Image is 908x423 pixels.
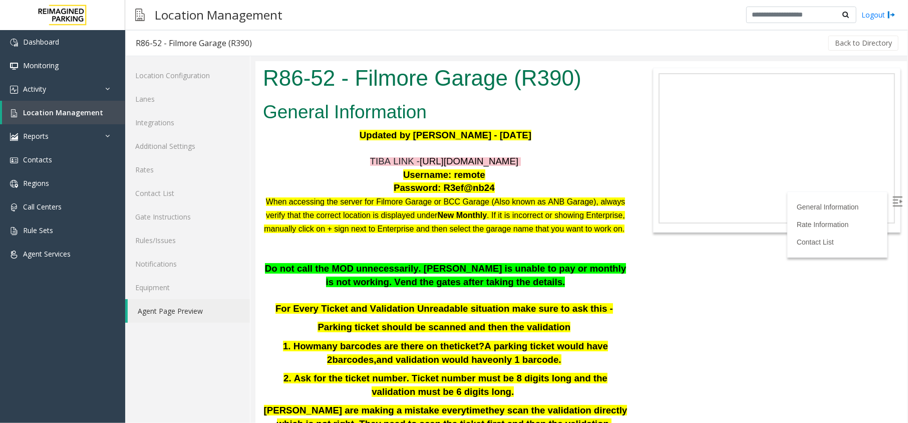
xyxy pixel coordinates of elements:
[9,150,370,172] span: . If it is incorrect or showing Enterprise, manually click on + sign next to Enterprise and then ...
[164,96,263,105] a: [URL][DOMAIN_NAME]
[125,64,250,87] a: Location Configuration
[541,177,578,185] a: Contact List
[125,134,250,158] a: Additional Settings
[541,142,603,150] a: General Information
[125,181,250,205] a: Contact List
[10,202,371,226] span: Do not call the MOD unnecessarily. [PERSON_NAME] is unable to pay or monthly is not working. Vend...
[199,280,229,290] span: ticket?
[23,226,53,235] span: Rule Sets
[136,37,252,50] div: R86-52 - Filmore Garage (R390)
[104,69,276,79] span: Updated by [PERSON_NAME] - [DATE]
[23,84,46,94] span: Activity
[23,249,71,259] span: Agent Services
[23,108,103,117] span: Location Management
[72,280,353,304] span: A parking ticket would have 2
[23,61,59,70] span: Monitoring
[23,37,59,47] span: Dashboard
[150,3,287,27] h3: Location Management
[23,131,49,141] span: Reports
[125,229,250,252] a: Rules/Issues
[125,111,250,134] a: Integrations
[10,251,18,259] img: 'icon'
[125,276,250,299] a: Equipment
[148,108,230,119] span: Username: remote
[9,344,211,354] span: [PERSON_NAME] are making a mistake every
[237,293,306,304] span: only 1 barcode.
[10,86,18,94] img: 'icon'
[8,38,373,64] h2: General Information
[10,227,18,235] img: 'icon'
[115,95,165,105] span: TIBA LINK -
[10,203,18,212] img: 'icon'
[23,202,62,212] span: Call Centers
[118,293,121,304] span: ,
[125,252,250,276] a: Notifications
[58,280,199,290] span: many barcodes are there on the
[125,87,250,111] a: Lanes
[8,2,373,33] h1: R86-52 - Filmore Garage (R390)
[861,10,895,20] a: Logout
[10,109,18,117] img: 'icon'
[33,280,58,290] span: . How
[10,156,18,164] img: 'icon'
[23,178,49,188] span: Regions
[125,205,250,229] a: Gate Instructions
[77,293,118,304] span: barcodes
[10,39,18,47] img: 'icon'
[62,261,315,271] span: Parking ticket should be scanned and then the validation
[2,101,125,124] a: Location Management
[182,150,231,158] span: New Monthly
[10,62,18,70] img: 'icon'
[10,180,18,188] img: 'icon'
[135,3,145,27] img: pageIcon
[23,155,52,164] span: Contacts
[10,133,18,141] img: 'icon'
[541,159,593,167] a: Rate Information
[11,136,370,158] span: When accessing the server for Filmore Garage or BCC Garage (Also known as ANB Garage), always ver...
[28,280,33,290] span: 1
[138,121,239,132] span: Password: R3ef@nb24
[121,293,237,304] span: and validation would have
[637,135,647,145] img: Open/Close Sidebar Menu
[20,242,358,253] span: For Every Ticket and Validation Unreadable situation make sure to ask this -
[128,299,250,323] a: Agent Page Preview
[125,158,250,181] a: Rates
[164,95,263,105] span: [URL][DOMAIN_NAME]
[211,344,230,354] span: time
[28,312,352,336] span: 2. Ask for the ticket number. Ticket number must be 8 digits long and the validation must be 6 di...
[828,36,898,51] button: Back to Directory
[887,10,895,20] img: logout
